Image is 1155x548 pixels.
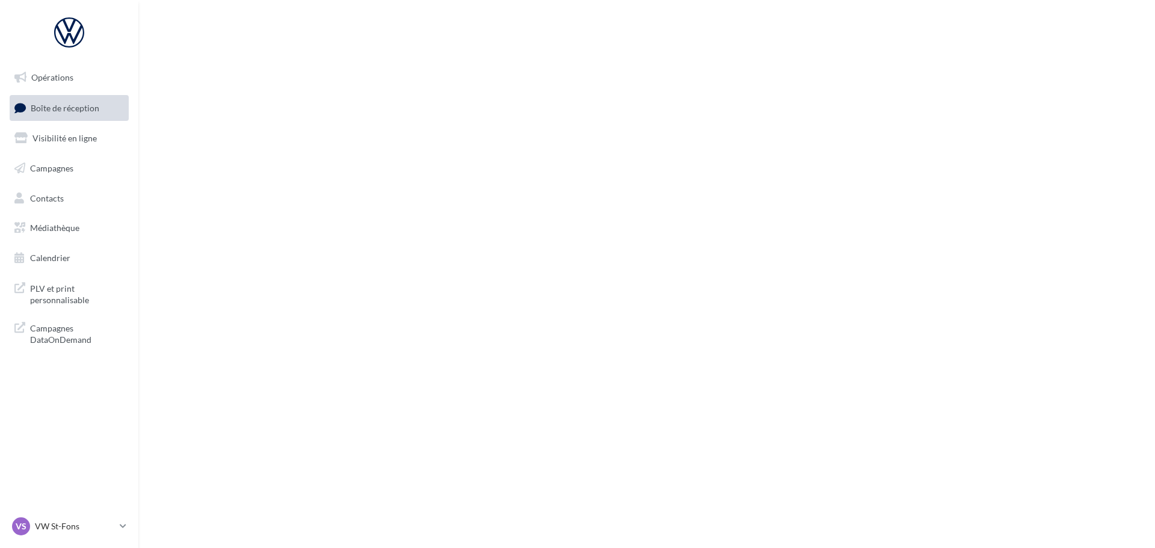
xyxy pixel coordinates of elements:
a: Opérations [7,65,131,90]
a: Boîte de réception [7,95,131,121]
span: PLV et print personnalisable [30,280,124,306]
span: Visibilité en ligne [32,133,97,143]
span: Calendrier [30,253,70,263]
a: VS VW St-Fons [10,515,129,538]
a: Visibilité en ligne [7,126,131,151]
a: Médiathèque [7,215,131,241]
p: VW St-Fons [35,520,115,532]
span: Campagnes [30,163,73,173]
a: Contacts [7,186,131,211]
span: Opérations [31,72,73,82]
span: Campagnes DataOnDemand [30,320,124,346]
span: VS [16,520,26,532]
a: Campagnes [7,156,131,181]
a: Campagnes DataOnDemand [7,315,131,351]
a: Calendrier [7,245,131,271]
span: Boîte de réception [31,102,99,112]
span: Contacts [30,192,64,203]
a: PLV et print personnalisable [7,276,131,311]
span: Médiathèque [30,223,79,233]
